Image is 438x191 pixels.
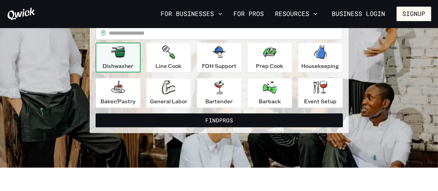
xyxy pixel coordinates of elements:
[158,8,225,20] button: For Businesses
[150,97,187,105] p: General Labor
[146,78,191,108] button: General Labor
[304,97,337,105] p: Event Setup
[247,43,292,72] button: Prep Cook
[247,78,292,108] button: Barback
[301,62,339,70] p: Housekeeping
[259,97,281,105] p: Barback
[197,43,242,72] button: FOH Support
[326,7,391,21] a: Business Login
[102,62,133,70] p: Dishwasher
[298,43,343,72] button: Housekeeping
[298,78,343,108] button: Event Setup
[272,8,320,20] button: Resources
[146,43,191,72] button: Line Cook
[197,78,242,108] button: Bartender
[396,7,431,21] button: Signup
[96,78,141,108] button: Baker/Pastry
[96,113,343,127] button: FindPros
[96,43,141,72] button: Dishwasher
[202,62,236,70] p: FOH Support
[155,62,181,70] p: Line Cook
[100,97,135,105] p: Baker/Pastry
[231,8,267,20] a: For Pros
[256,62,283,70] p: Prep Cook
[205,97,233,105] p: Bartender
